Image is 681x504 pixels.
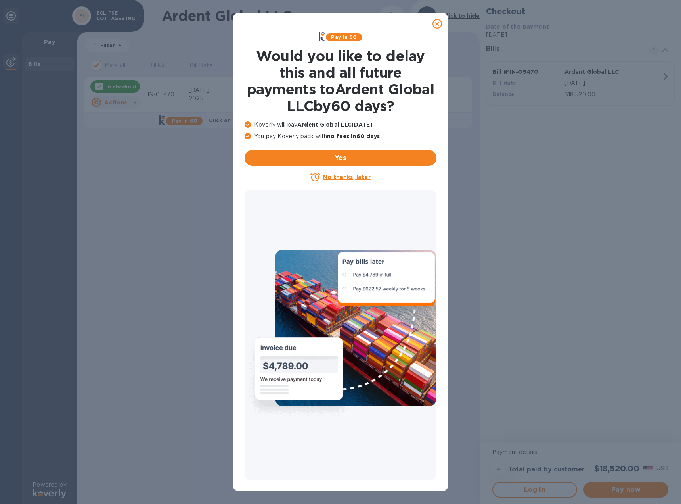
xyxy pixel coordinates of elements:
u: No thanks, later [323,174,370,180]
b: no fees in 60 days . [327,133,381,139]
button: Yes [245,150,436,166]
h1: Would you like to delay this and all future payments to Ardent Global LLC by 60 days ? [245,48,436,114]
p: You pay Koverly back with [245,132,436,140]
b: Ardent Global LLC [DATE] [297,121,372,128]
p: Koverly will pay [245,121,436,129]
b: Pay in 60 [331,34,357,40]
span: Yes [251,153,430,163]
